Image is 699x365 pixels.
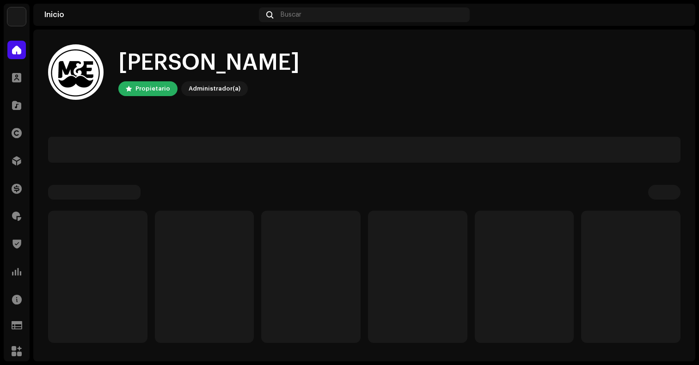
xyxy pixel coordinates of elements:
img: c904f273-36fb-4b92-97b0-1c77b616e906 [48,44,104,100]
span: Buscar [281,11,301,18]
div: Administrador(a) [189,83,240,94]
div: Inicio [44,11,255,18]
img: c904f273-36fb-4b92-97b0-1c77b616e906 [669,7,684,22]
div: Propietario [135,83,170,94]
div: [PERSON_NAME] [118,48,300,78]
img: 78f3867b-a9d0-4b96-9959-d5e4a689f6cf [7,7,26,26]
